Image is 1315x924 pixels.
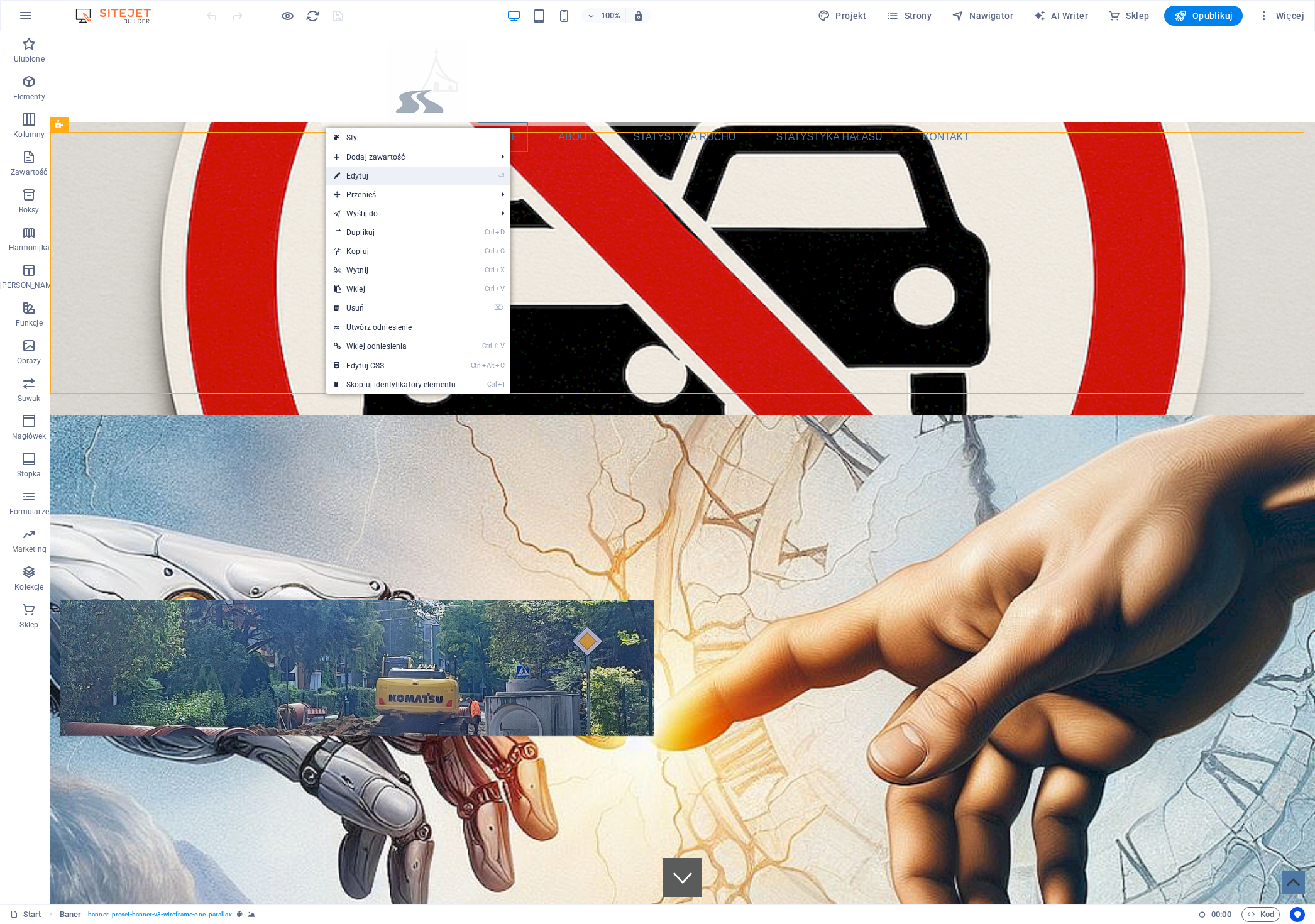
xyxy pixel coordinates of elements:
i: V [495,285,504,293]
i: Ctrl [485,266,495,274]
a: Kliknij, aby anulować zaznaczenie. Kliknij dwukrotnie, aby otworzyć Strony [10,907,41,922]
p: Ulubione [14,54,45,64]
p: Harmonijka [9,243,50,253]
h6: 100% [600,8,620,23]
span: Kliknij, aby zaznaczyć. Kliknij dwukrotnie, aby edytować [60,907,81,922]
a: Ctrl⇧VWklej odniesienia [326,337,463,356]
i: C [495,247,504,255]
a: CtrlVWklej [326,280,463,299]
span: AI Writer [1033,9,1088,22]
p: Obrazy [17,356,41,366]
a: CtrlAltCEdytuj CSS [326,356,463,375]
button: Kliknij tutaj, aby wyjść z trybu podglądu i kontynuować edycję [280,8,295,23]
span: Więcej [1258,9,1304,22]
a: Wyślij do [326,204,492,223]
button: Kod [1241,907,1280,922]
i: Przeładuj stronę [305,9,320,23]
a: ⌦Usuń [326,299,463,317]
a: CtrlDDuplikuj [326,223,463,242]
p: Zawartość [11,167,47,177]
button: Więcej [1253,6,1309,26]
p: Sklep [19,620,38,630]
span: 00 00 [1211,907,1231,922]
button: Sklep [1103,6,1154,26]
a: CtrlISkopiuj identyfikatory elementu [326,375,463,394]
p: Funkcje [16,318,43,328]
button: reload [305,8,320,23]
a: ⏎Edytuj [326,167,463,185]
button: Nawigator [947,6,1018,26]
i: I [498,380,504,388]
i: Ctrl [487,380,497,388]
i: Alt [482,361,495,370]
p: Marketing [12,544,47,554]
i: ⌦ [494,304,504,312]
i: Ten element jest konfigurowalnym ustawieniem wstępnym [237,911,243,918]
i: Ctrl [471,361,481,370]
img: Editor Logo [72,8,167,23]
a: CtrlXWytnij [326,261,463,280]
i: Ctrl [482,342,492,350]
button: Usercentrics [1290,907,1305,922]
i: X [495,266,504,274]
i: V [500,342,504,350]
p: Boksy [19,205,40,215]
p: Stopka [17,469,41,479]
i: Po zmianie rozmiaru automatycznie dostosowuje poziom powiększenia do wybranego urządzenia. [633,10,644,21]
i: Ctrl [485,228,495,236]
p: Elementy [13,92,45,102]
span: Strony [886,9,932,22]
a: CtrlCKopiuj [326,242,463,261]
i: Ctrl [485,285,495,293]
h6: Czas sesji [1198,907,1231,922]
span: Dodaj zawartość [326,148,492,167]
a: Utwórz odniesienie [326,318,510,337]
span: : [1220,910,1222,919]
p: Formularze [9,507,49,517]
span: Opublikuj [1174,9,1233,22]
span: . banner .preset-banner-v3-wireframe-one .parallax [86,907,232,922]
i: C [495,361,504,370]
i: Ten element zawiera tło [248,911,255,918]
span: Kod [1247,907,1274,922]
p: Nagłówek [12,431,47,441]
button: Projekt [813,6,871,26]
p: Kolumny [13,129,45,140]
i: D [495,228,504,236]
i: Ctrl [485,247,495,255]
span: Przenieś [326,185,492,204]
button: Strony [881,6,937,26]
span: Nawigator [952,9,1013,22]
nav: breadcrumb [60,907,255,922]
p: Suwak [18,393,41,404]
i: ⇧ [493,342,499,350]
button: 100% [581,8,626,23]
p: Kolekcje [14,582,43,592]
button: AI Writer [1028,6,1093,26]
i: ⏎ [498,172,504,180]
div: Projekt (Ctrl+Alt+Y) [813,6,871,26]
span: Projekt [818,9,866,22]
button: Opublikuj [1164,6,1243,26]
a: Styl [326,128,510,147]
span: Sklep [1108,9,1149,22]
